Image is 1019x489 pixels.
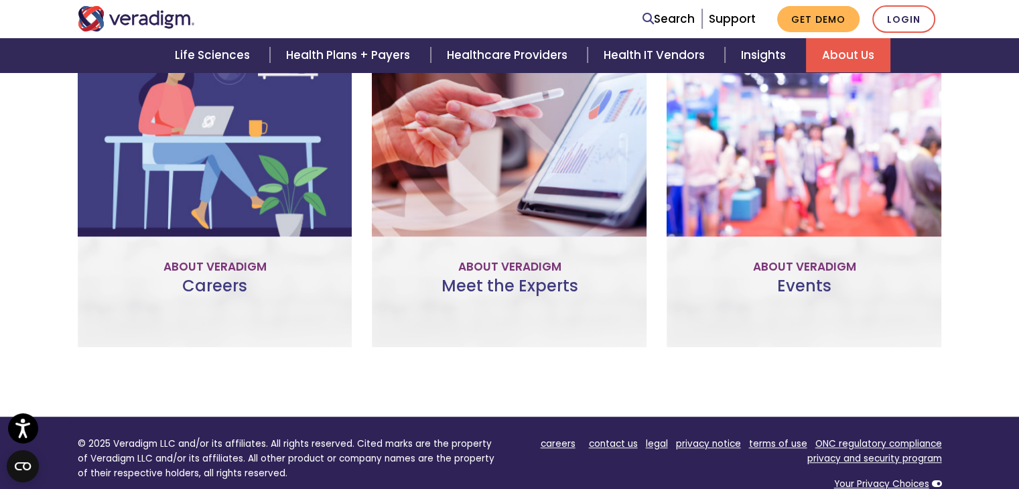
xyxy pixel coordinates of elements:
[677,258,931,276] p: About Veradigm
[7,450,39,482] button: Open CMP widget
[642,10,695,28] a: Search
[725,38,806,72] a: Insights
[762,393,1003,473] iframe: Drift Chat Widget
[78,6,195,31] img: Veradigm logo
[159,38,270,72] a: Life Sciences
[78,437,500,480] p: © 2025 Veradigm LLC and/or its affiliates. All rights reserved. Cited marks are the property of V...
[383,277,636,316] h3: Meet the Experts
[709,11,756,27] a: Support
[676,437,741,450] a: privacy notice
[646,437,668,450] a: legal
[431,38,588,72] a: Healthcare Providers
[589,437,638,450] a: contact us
[541,437,575,450] a: careers
[270,38,430,72] a: Health Plans + Payers
[88,258,342,276] p: About Veradigm
[88,277,342,316] h3: Careers
[588,38,725,72] a: Health IT Vendors
[749,437,807,450] a: terms of use
[777,6,860,32] a: Get Demo
[872,5,935,33] a: Login
[677,277,931,316] h3: Events
[806,38,890,72] a: About Us
[383,258,636,276] p: About Veradigm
